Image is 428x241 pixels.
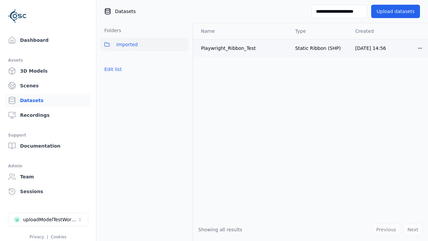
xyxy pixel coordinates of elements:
[116,41,138,49] span: Imported
[350,23,412,39] th: Created
[5,79,91,92] a: Scenes
[201,45,285,52] div: Playwright_Ribbon_Test
[371,5,420,18] button: Upload datasets
[100,63,126,75] button: Edit list
[5,139,91,153] a: Documentation
[290,39,350,57] td: Static Ribbon (SHP)
[5,64,91,78] a: 3D Models
[8,213,88,226] button: Select a workspace
[29,235,44,239] a: Privacy
[5,108,91,122] a: Recordings
[5,185,91,198] a: Sessions
[23,216,77,223] div: uploadModelTestWorkspace
[8,162,88,170] div: Admin
[198,227,242,232] span: Showing all results
[8,56,88,64] div: Assets
[8,7,27,25] img: Logo
[5,170,91,183] a: Team
[290,23,350,39] th: Type
[51,235,67,239] a: Cookies
[14,216,20,223] div: u
[5,94,91,107] a: Datasets
[8,131,88,139] div: Support
[115,8,136,15] span: Datasets
[100,27,121,34] h3: Folders
[5,33,91,47] a: Dashboard
[355,46,386,51] span: [DATE] 14:56
[100,38,189,51] button: Imported
[47,235,48,239] span: |
[193,23,290,39] th: Name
